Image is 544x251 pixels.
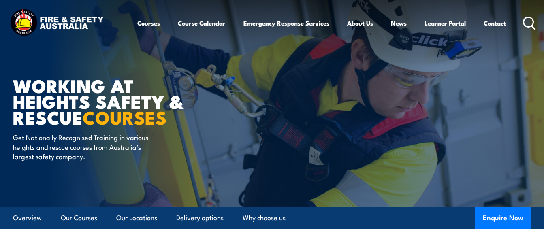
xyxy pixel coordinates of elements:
[13,132,161,161] p: Get Nationally Recognised Training in various heights and rescue courses from Australia’s largest...
[475,207,531,229] button: Enquire Now
[243,13,329,33] a: Emergency Response Services
[83,103,166,131] strong: COURSES
[391,13,407,33] a: News
[484,13,506,33] a: Contact
[13,207,42,229] a: Overview
[137,13,160,33] a: Courses
[425,13,466,33] a: Learner Portal
[13,77,213,125] h1: WORKING AT HEIGHTS SAFETY & RESCUE
[243,207,286,229] a: Why choose us
[178,13,226,33] a: Course Calendar
[116,207,157,229] a: Our Locations
[347,13,373,33] a: About Us
[176,207,224,229] a: Delivery options
[61,207,97,229] a: Our Courses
